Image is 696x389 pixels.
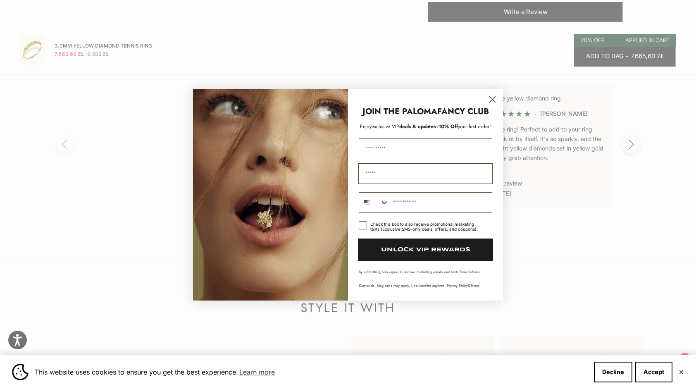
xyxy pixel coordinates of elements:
strong: JOIN THE PALOMA [362,105,437,117]
img: United States [364,199,370,206]
button: Close dialog [485,92,500,107]
button: Decline [594,362,632,382]
button: Close [679,370,684,375]
a: Learn more [238,366,276,378]
button: UNLOCK VIP REWARDS [358,239,493,261]
a: Privacy Policy [447,283,468,288]
span: + your first order! [436,123,491,130]
span: deals & updates [372,123,436,130]
img: Loading... [193,89,348,301]
input: Email [358,163,493,184]
span: 10% Off [439,123,458,130]
button: Accept [635,362,672,382]
a: Terms [470,283,479,288]
div: Check this box to also receive promotional marketing texts (Exclusive SMS-only deals, offers, and... [370,222,482,231]
img: Cookie banner [12,364,29,380]
span: & . [447,283,481,288]
p: By submitting, you agree to receive marketing emails and texts from Paloma Diamonds. Msg rates ma... [359,269,492,288]
span: This website uses cookies to ensure you get the best experience. [35,366,587,378]
input: Phone Number [389,193,492,212]
span: Enjoy [360,123,372,130]
input: First Name [359,138,492,159]
button: Search Countries [359,193,389,212]
span: exclusive VIP [372,123,399,130]
strong: FANCY CLUB [437,105,489,117]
